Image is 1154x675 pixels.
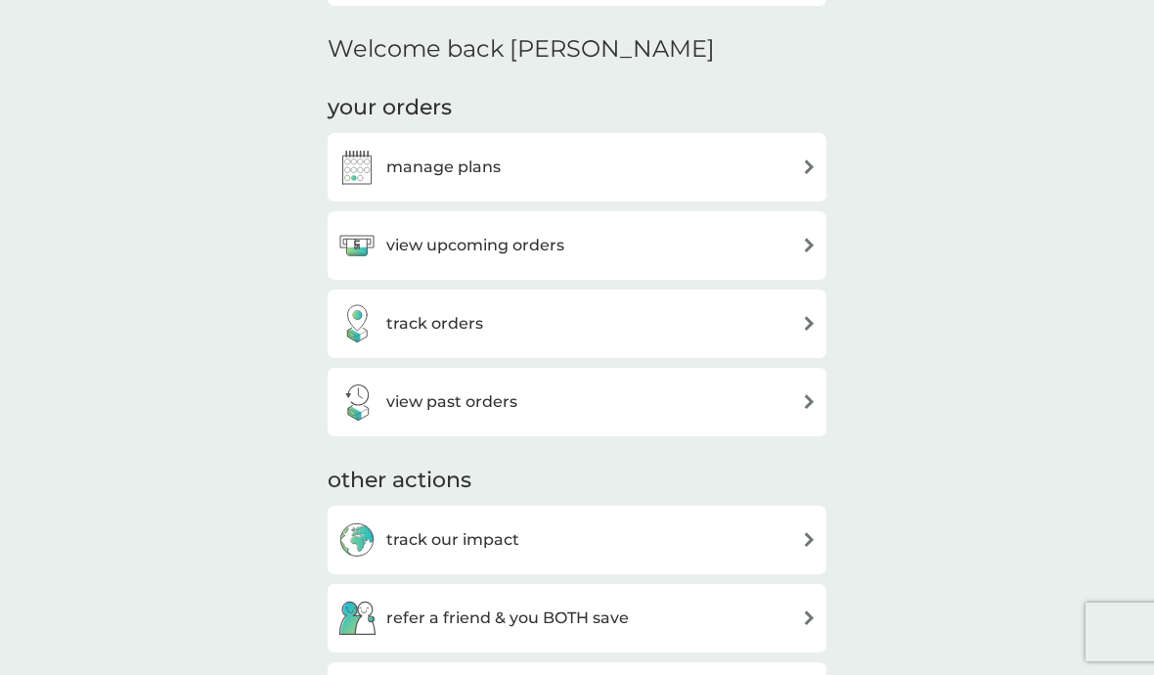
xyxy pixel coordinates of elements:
h3: view past orders [386,389,517,415]
h2: Welcome back [PERSON_NAME] [328,35,715,64]
h3: other actions [328,466,471,496]
h3: track orders [386,311,483,337]
img: arrow right [802,610,817,625]
h3: manage plans [386,155,501,180]
h3: view upcoming orders [386,233,564,258]
img: arrow right [802,394,817,409]
img: arrow right [802,316,817,331]
img: arrow right [802,532,817,547]
h3: your orders [328,93,452,123]
h3: track our impact [386,527,519,553]
h3: refer a friend & you BOTH save [386,606,629,631]
img: arrow right [802,159,817,174]
img: arrow right [802,238,817,252]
